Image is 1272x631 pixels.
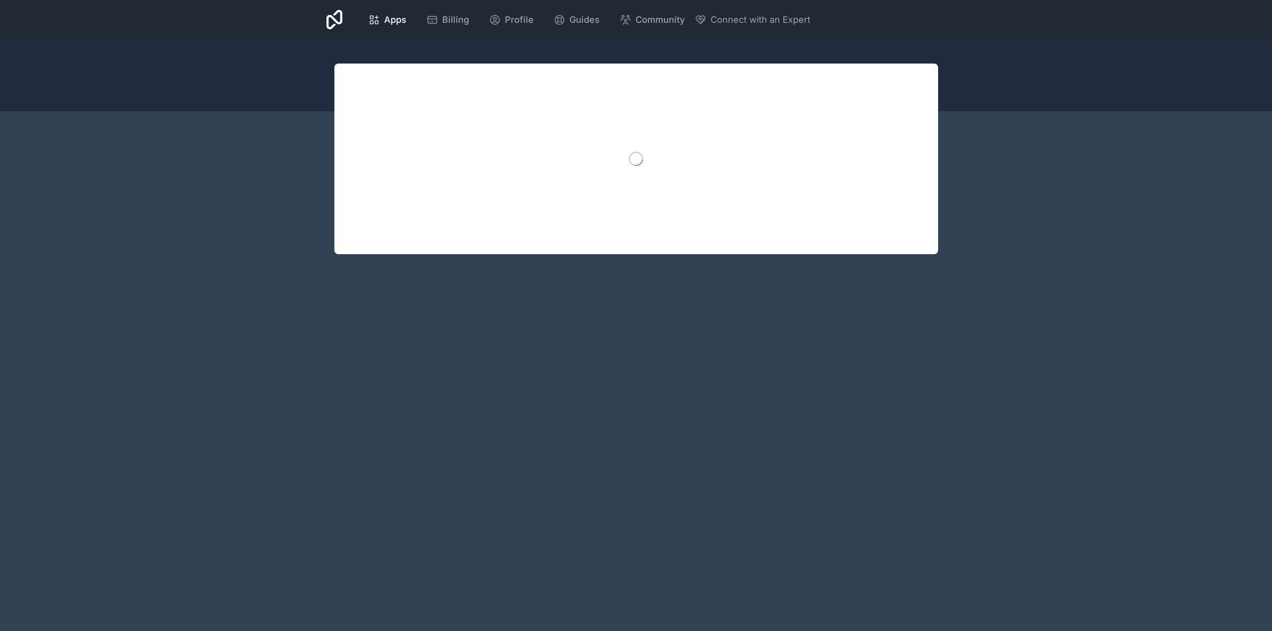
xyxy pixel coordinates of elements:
[546,9,608,31] a: Guides
[636,13,685,27] span: Community
[695,13,810,27] button: Connect with an Expert
[505,13,534,27] span: Profile
[360,9,414,31] a: Apps
[418,9,477,31] a: Billing
[711,13,810,27] span: Connect with an Expert
[612,9,693,31] a: Community
[481,9,542,31] a: Profile
[442,13,469,27] span: Billing
[384,13,406,27] span: Apps
[569,13,600,27] span: Guides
